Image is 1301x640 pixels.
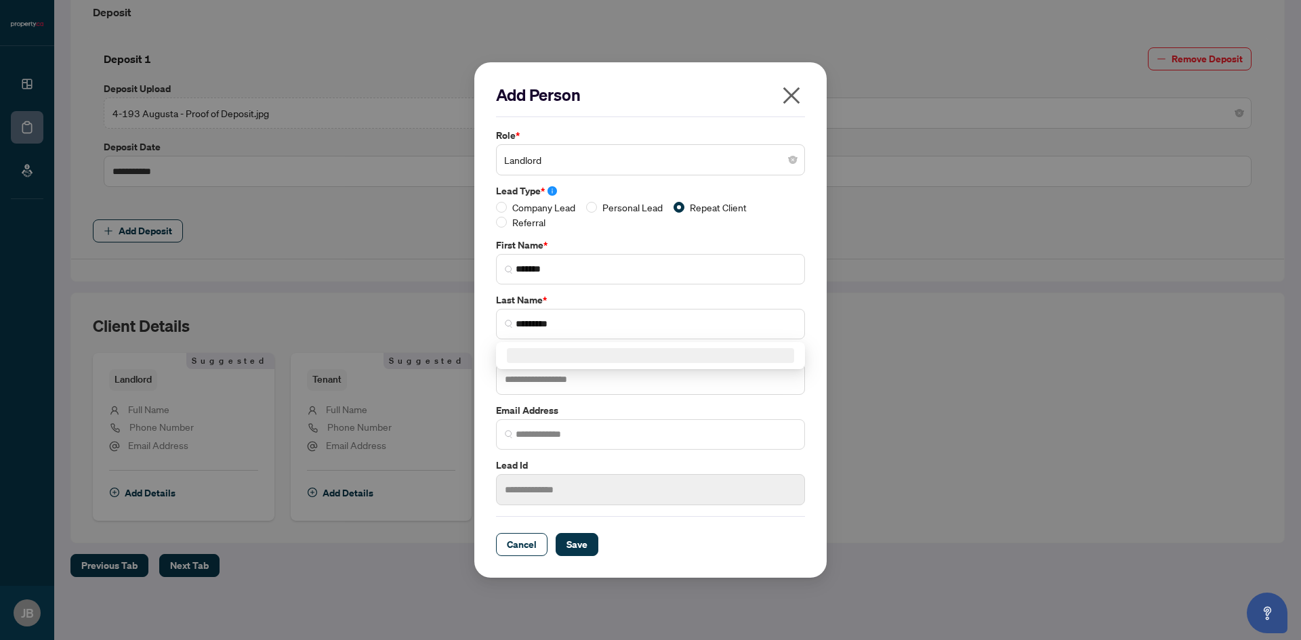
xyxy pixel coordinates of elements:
button: Cancel [496,533,548,556]
img: search_icon [505,265,513,274]
button: Open asap [1247,593,1287,633]
button: Save [556,533,598,556]
label: First Name [496,238,805,253]
h2: Add Person [496,84,805,106]
span: Referral [507,215,551,230]
label: Role [496,128,805,143]
span: close [781,85,802,106]
span: Cancel [507,534,537,555]
label: Email Address [496,403,805,418]
span: Company Lead [507,200,581,215]
label: Lead Id [496,458,805,473]
label: Lead Type [496,184,805,198]
span: Save [566,534,587,555]
img: search_icon [505,320,513,328]
img: search_icon [505,430,513,438]
span: info-circle [548,186,557,196]
span: Landlord [504,147,797,173]
span: Repeat Client [684,200,752,215]
span: Personal Lead [597,200,668,215]
span: close-circle [789,156,797,164]
label: Last Name [496,293,805,307]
